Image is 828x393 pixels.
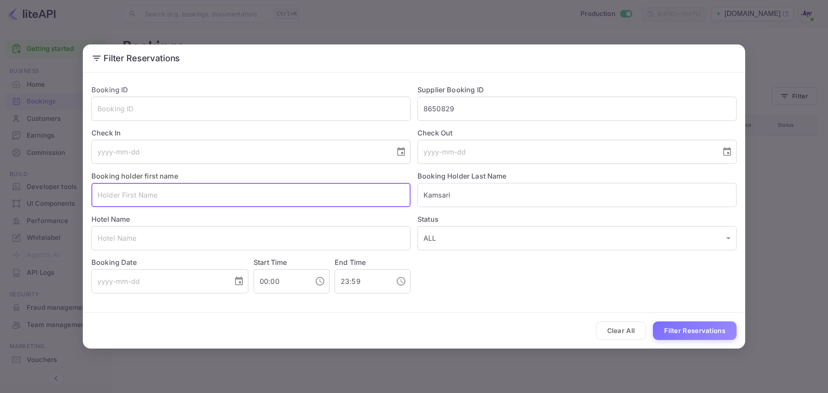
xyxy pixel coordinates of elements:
label: Booking holder first name [91,172,178,180]
label: End Time [335,258,366,267]
input: hh:mm [254,269,308,293]
input: yyyy-mm-dd [91,140,389,164]
label: Booking Holder Last Name [417,172,507,180]
div: ALL [417,226,737,250]
button: Choose date [230,273,248,290]
label: Booking ID [91,85,129,94]
button: Choose time, selected time is 12:00 AM [311,273,329,290]
button: Filter Reservations [653,321,737,340]
input: Hotel Name [91,226,411,250]
label: Booking Date [91,257,248,267]
label: Status [417,214,737,224]
label: Supplier Booking ID [417,85,484,94]
label: Hotel Name [91,215,130,223]
input: Supplier Booking ID [417,97,737,121]
button: Clear All [596,321,646,340]
button: Choose time, selected time is 11:59 PM [392,273,410,290]
label: Start Time [254,258,287,267]
label: Check Out [417,128,737,138]
input: Booking ID [91,97,411,121]
h2: Filter Reservations [83,44,745,72]
button: Choose date [392,143,410,160]
input: yyyy-mm-dd [417,140,715,164]
input: Holder First Name [91,183,411,207]
button: Choose date [718,143,736,160]
input: hh:mm [335,269,389,293]
input: yyyy-mm-dd [91,269,227,293]
input: Holder Last Name [417,183,737,207]
label: Check In [91,128,411,138]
